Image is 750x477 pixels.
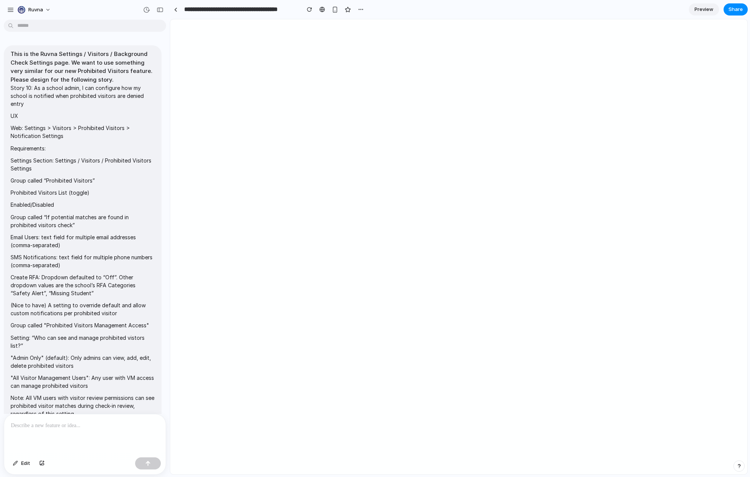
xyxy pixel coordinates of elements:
p: "All Visitor Management Users": Any user with VM access can manage prohibited visitors [11,374,155,390]
p: Setting: “Who can see and manage prohibited vistors list?” [11,334,155,350]
p: SMS Notifications: text field for multiple phone numbers (comma-separated) [11,253,155,269]
p: Email Users: text field for multiple email addresses (comma-separated) [11,233,155,249]
p: (Nice to have) A setting to override default and allow custom notifications per prohibited visitor [11,301,155,317]
span: Preview [695,6,713,13]
p: Enabled/Disabled [11,201,155,209]
p: Prohibited Visitors List (toggle) [11,189,155,197]
p: "Admin Only" (default): Only admins can view, add, edit, delete prohibited visitors [11,354,155,370]
p: Requirements: [11,144,155,152]
p: Settings Section: Settings / Visitors / Prohibited Visitors Settings [11,156,155,172]
p: Story 10: As a school admin, I can configure how my school is notified when prohibited visitors a... [11,84,155,108]
button: Edit [9,457,34,469]
p: Create RFA: Dropdown defaulted to “Off”. Other dropdown values are the school’s RFA Categories “S... [11,273,155,297]
button: Share [724,3,748,15]
p: Group called "Prohibited Visitors Management Access" [11,321,155,329]
span: Ruvna [28,6,43,14]
p: Note: All VM users with visitor review permissions can see prohibited visitor matches during chec... [11,394,155,418]
span: Share [728,6,743,13]
p: Group called “Prohibited Visitors” [11,177,155,184]
span: Edit [21,460,30,467]
p: Group called “If potential matches are found in prohibited visitors check” [11,213,155,229]
p: UX [11,112,155,120]
p: Web: Settings > Visitors > Prohibited Visitors > Notification Settings [11,124,155,140]
h2: This is the Ruvna Settings / Visitors / Background Check Settings page. We want to use something ... [11,50,155,84]
button: Ruvna [15,4,55,16]
a: Preview [689,3,719,15]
